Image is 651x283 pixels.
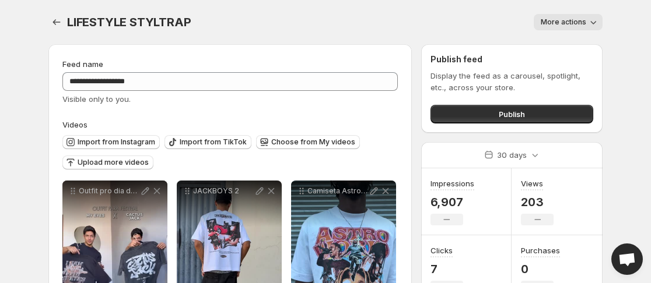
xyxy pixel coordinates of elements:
[78,137,155,147] span: Import from Instagram
[180,137,247,147] span: Import from TikTok
[193,186,254,196] p: JACKBOYS 2
[307,186,368,196] p: Camiseta Astroworld
[611,243,643,275] a: Open chat
[430,262,463,276] p: 7
[62,135,160,149] button: Import from Instagram
[62,59,103,69] span: Feed name
[430,54,593,65] h2: Publish feed
[62,94,131,104] span: Visible only to you.
[430,105,593,123] button: Publish
[499,108,525,120] span: Publish
[521,178,543,189] h3: Views
[521,195,554,209] p: 203
[430,178,474,189] h3: Impressions
[48,14,65,30] button: Settings
[430,70,593,93] p: Display the feed as a carousel, spotlight, etc., across your store.
[497,149,527,161] p: 30 days
[164,135,251,149] button: Import from TikTok
[256,135,360,149] button: Choose from My videos
[271,137,355,147] span: Choose from My videos
[430,245,453,256] h3: Clicks
[541,17,586,27] span: More actions
[67,15,191,29] span: LIFESTYLE STYLTRAP
[521,245,560,256] h3: Purchases
[62,120,87,129] span: Videos
[78,158,149,167] span: Upload more videos
[62,155,153,169] button: Upload more videos
[534,14,603,30] button: More actions
[79,186,139,196] p: Outfit pro dia do [PERSON_NAME] em festival 1
[521,262,560,276] p: 0
[430,195,474,209] p: 6,907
